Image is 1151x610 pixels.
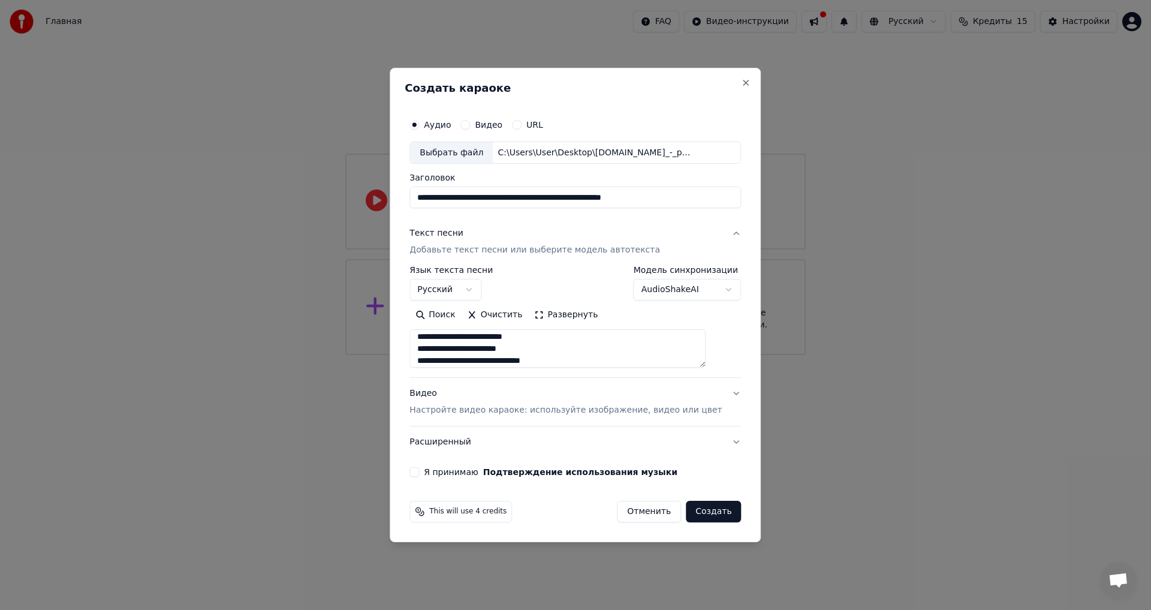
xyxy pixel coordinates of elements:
button: Расширенный [409,426,741,458]
label: URL [526,121,543,129]
div: Текст песни [409,228,463,240]
button: Очистить [462,306,529,325]
div: Текст песниДобавьте текст песни или выберите модель автотекста [409,266,741,378]
button: Создать [686,501,741,522]
label: Заголовок [409,174,741,182]
span: This will use 4 credits [429,507,507,516]
button: Отменить [617,501,681,522]
div: Выбрать файл [410,142,493,164]
p: Добавьте текст песни или выберите модель автотекста [409,245,660,257]
h2: Создать караоке [405,83,746,94]
button: Поиск [409,306,461,325]
label: Видео [475,121,502,129]
p: Настройте видео караоке: используйте изображение, видео или цвет [409,404,722,416]
div: Видео [409,388,722,417]
button: ВидеоНастройте видео караоке: используйте изображение, видео или цвет [409,378,741,426]
label: Я принимаю [424,468,677,476]
label: Язык текста песни [409,266,493,275]
label: Аудио [424,121,451,129]
div: C:\Users\User\Desktop\[DOMAIN_NAME]_-_pesnya-druzey-nichego-na-svete-luchshe-netu.mp3 [493,147,697,159]
button: Развернуть [528,306,604,325]
button: Я принимаю [483,468,677,476]
button: Текст песниДобавьте текст песни или выберите модель автотекста [409,218,741,266]
label: Модель синхронизации [634,266,742,275]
